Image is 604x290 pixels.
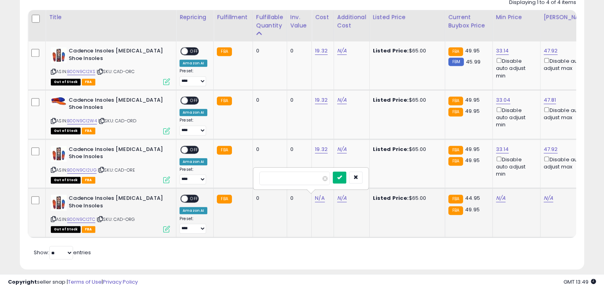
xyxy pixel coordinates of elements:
div: seller snap | | [8,278,138,286]
span: FBA [82,226,95,233]
a: 47.92 [544,145,558,153]
span: 49.95 [465,145,480,153]
span: | SKU: CAD-ORE [98,167,135,173]
b: Listed Price: [373,96,409,104]
div: $65.00 [373,146,439,153]
div: 0 [290,47,305,54]
div: Additional Cost [337,13,366,30]
div: 0 [256,146,281,153]
small: FBA [217,47,232,56]
b: Listed Price: [373,47,409,54]
div: Title [49,13,173,21]
div: $65.00 [373,195,439,202]
div: ASIN: [51,195,170,232]
a: N/A [337,145,347,153]
span: 49.95 [465,47,480,54]
div: Current Buybox Price [448,13,489,30]
span: OFF [188,195,201,202]
a: 33.14 [496,145,509,153]
div: Amazon AI [179,60,207,67]
div: Inv. value [290,13,308,30]
span: All listings that are currently out of stock and unavailable for purchase on Amazon [51,226,81,233]
a: B00N9CI2UG [67,167,96,174]
a: 19.32 [315,145,328,153]
b: Listed Price: [373,145,409,153]
div: Repricing [179,13,210,21]
span: 49.95 [465,96,480,104]
img: 41DraIKHmSL._SL40_.jpg [51,47,67,63]
div: 0 [256,97,281,104]
a: B00N9CI2XS [67,68,95,75]
a: 19.32 [315,96,328,104]
a: N/A [315,194,324,202]
span: 45.99 [466,58,480,66]
a: 47.92 [544,47,558,55]
small: FBA [217,97,232,105]
a: 33.14 [496,47,509,55]
small: FBA [448,146,463,155]
span: FBA [82,177,95,184]
b: Cadence Insoles [MEDICAL_DATA] Shoe Insoles [69,195,165,211]
a: Terms of Use [68,278,102,286]
div: Amazon AI [179,158,207,165]
span: All listings that are currently out of stock and unavailable for purchase on Amazon [51,177,81,184]
a: 19.32 [315,47,328,55]
span: 49.95 [465,206,480,213]
a: 47.81 [544,96,556,104]
small: FBM [448,58,464,66]
span: 2025-09-16 13:49 GMT [563,278,596,286]
div: 0 [290,97,305,104]
img: 31ct69xky2L._SL40_.jpg [51,97,67,105]
b: Cadence Insoles [MEDICAL_DATA] Shoe Insoles [69,146,165,162]
a: N/A [544,194,553,202]
img: 41DraIKHmSL._SL40_.jpg [51,195,67,211]
span: All listings that are currently out of stock and unavailable for purchase on Amazon [51,79,81,85]
b: Listed Price: [373,194,409,202]
span: All listings that are currently out of stock and unavailable for purchase on Amazon [51,128,81,134]
a: B00N9CI2W4 [67,118,97,124]
b: Cadence Insoles [MEDICAL_DATA] Shoe Insoles [69,97,165,113]
span: | SKU: CAD-ORC [96,68,135,75]
span: | SKU: CAD-ORG [96,216,135,222]
div: ASIN: [51,97,170,133]
div: Preset: [179,167,207,185]
div: 0 [290,195,305,202]
div: Disable auto adjust max [544,155,588,170]
div: Amazon AI [179,207,207,214]
div: 0 [256,47,281,54]
div: $65.00 [373,47,439,54]
small: FBA [448,206,463,215]
span: Show: entries [34,249,91,256]
div: Preset: [179,68,207,86]
div: Cost [315,13,330,21]
small: FBA [448,47,463,56]
div: Disable auto adjust min [496,106,534,129]
strong: Copyright [8,278,37,286]
a: B00N9CI2TC [67,216,95,223]
a: Privacy Policy [103,278,138,286]
img: 41DraIKHmSL._SL40_.jpg [51,146,67,162]
span: FBA [82,128,95,134]
div: Disable auto adjust max [544,106,588,121]
span: OFF [188,97,201,104]
a: N/A [337,194,347,202]
a: 33.04 [496,96,511,104]
div: Disable auto adjust min [496,56,534,79]
a: N/A [496,194,506,202]
div: Disable auto adjust max [544,56,588,72]
small: FBA [448,108,463,116]
div: $65.00 [373,97,439,104]
span: OFF [188,146,201,153]
div: [PERSON_NAME] [544,13,591,21]
small: FBA [448,195,463,203]
span: 49.95 [465,157,480,164]
b: Cadence Insoles [MEDICAL_DATA] Shoe Insoles [69,47,165,64]
div: 0 [256,195,281,202]
span: 49.95 [465,107,480,115]
small: FBA [448,157,463,166]
div: Disable auto adjust min [496,155,534,178]
small: FBA [217,146,232,155]
a: N/A [337,47,347,55]
div: Amazon AI [179,109,207,116]
small: FBA [448,97,463,105]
